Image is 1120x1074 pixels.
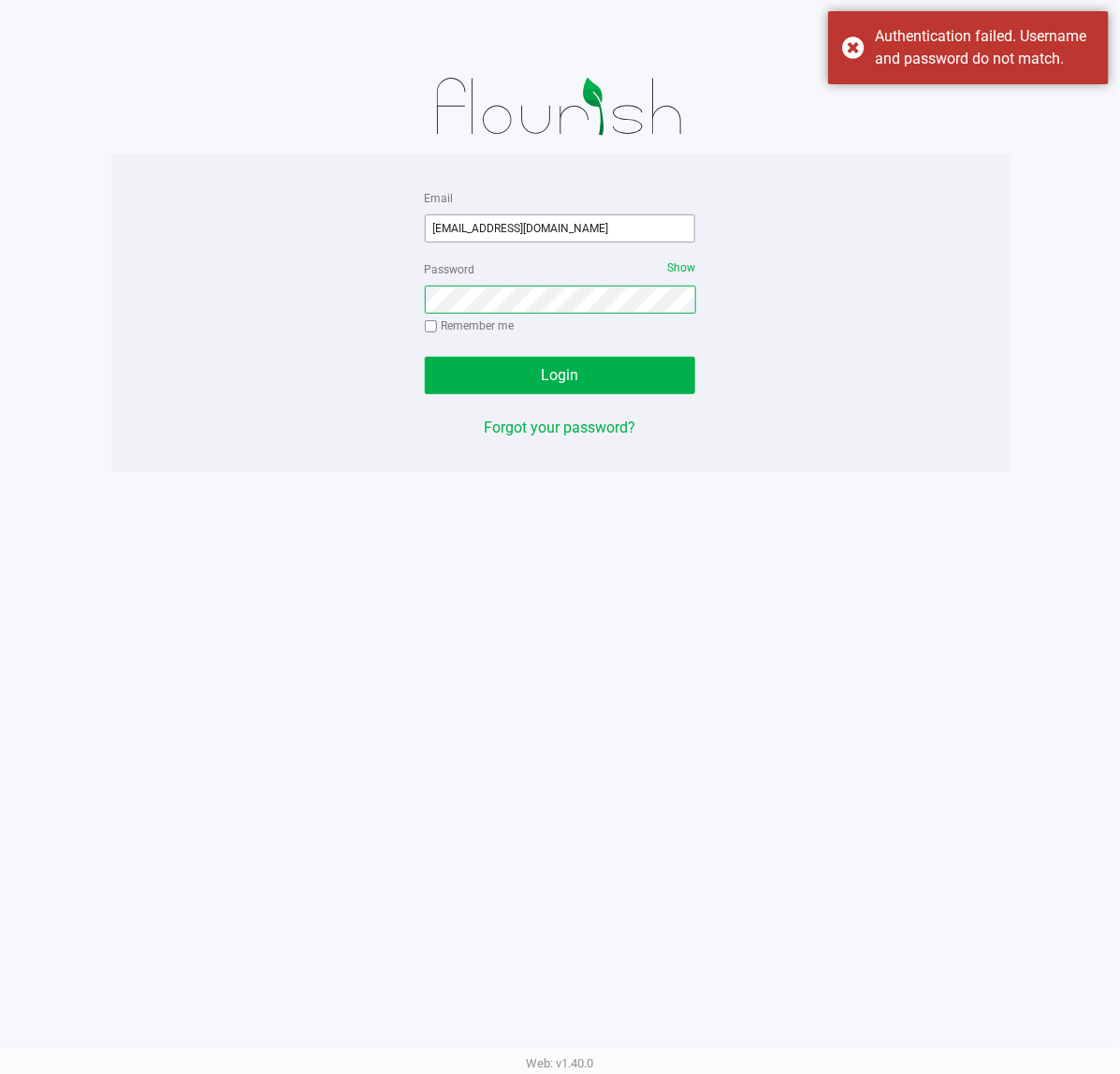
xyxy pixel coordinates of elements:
span: Show [667,261,695,274]
button: Login [425,357,696,394]
label: Email [425,190,454,207]
div: Authentication failed. Username and password do not match. [875,25,1095,70]
span: Web: v1.40.0 [527,1056,594,1070]
input: Remember me [425,320,438,333]
label: Remember me [425,317,515,334]
label: Password [425,261,475,278]
span: Login [541,366,578,384]
button: Forgot your password? [484,417,635,439]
